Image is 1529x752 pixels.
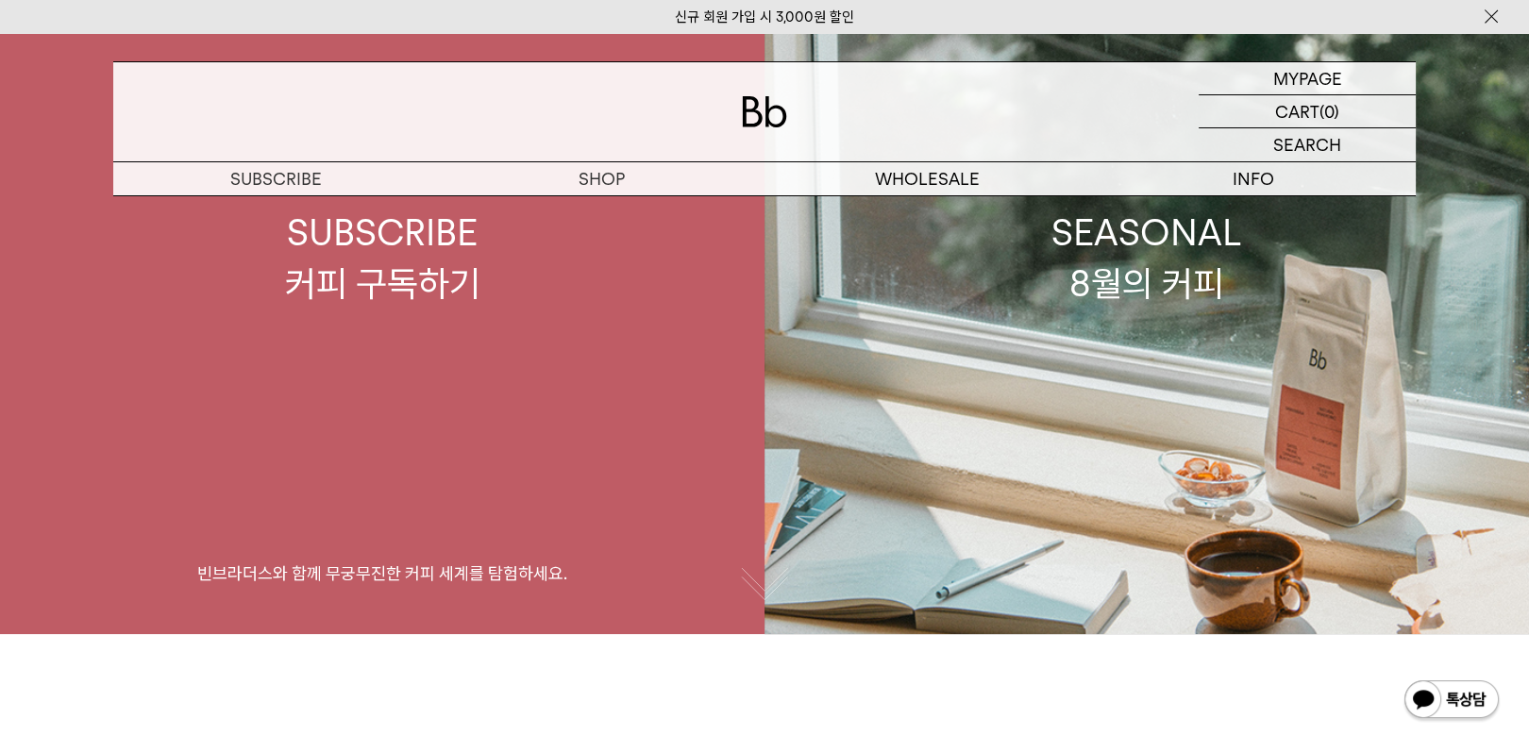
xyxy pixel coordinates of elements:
[1275,95,1319,127] p: CART
[1319,95,1339,127] p: (0)
[439,162,764,195] a: SHOP
[113,162,439,195] a: SUBSCRIBE
[1090,162,1416,195] p: INFO
[1273,128,1341,161] p: SEARCH
[764,162,1090,195] p: WHOLESALE
[742,96,787,127] img: 로고
[1199,62,1416,95] a: MYPAGE
[1199,95,1416,128] a: CART (0)
[1051,208,1242,308] div: SEASONAL 8월의 커피
[1403,678,1501,724] img: 카카오톡 채널 1:1 채팅 버튼
[285,208,480,308] div: SUBSCRIBE 커피 구독하기
[1273,62,1342,94] p: MYPAGE
[675,8,854,25] a: 신규 회원 가입 시 3,000원 할인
